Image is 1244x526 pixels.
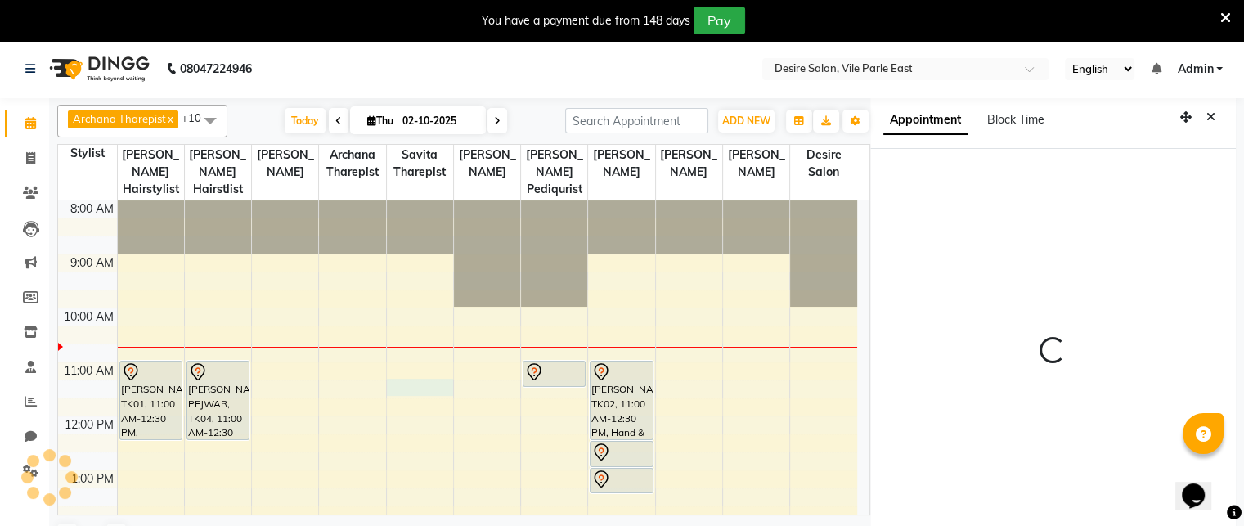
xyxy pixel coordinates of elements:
[523,362,585,386] div: [PERSON_NAME], TK05, 11:00 AM-11:30 AM, Brazilian Wax - Full Hands
[454,145,520,182] span: [PERSON_NAME]
[363,115,397,127] span: Thu
[883,106,968,135] span: Appointment
[482,12,690,29] div: You have a payment due from 148 days
[118,145,184,200] span: [PERSON_NAME] Hairstylist
[166,112,173,125] a: x
[252,145,318,182] span: [PERSON_NAME]
[656,145,722,182] span: [PERSON_NAME]
[180,46,252,92] b: 08047224946
[61,362,117,380] div: 11:00 AM
[319,145,385,182] span: Archana Tharepist
[565,108,708,133] input: Search Appointment
[1199,105,1223,130] button: Close
[718,110,775,133] button: ADD NEW
[723,145,789,182] span: [PERSON_NAME]
[591,362,652,439] div: [PERSON_NAME], TK02, 11:00 AM-12:30 PM, Hand & Feet Treatment - Luxuri Pedicure
[722,115,770,127] span: ADD NEW
[182,111,213,124] span: +10
[61,416,117,434] div: 12:00 PM
[187,362,249,439] div: [PERSON_NAME] PEJWAR, TK04, 11:00 AM-12:30 PM, Hair Spa - Hair Spa
[73,112,166,125] span: Archana Tharepist
[58,145,117,162] div: Stylist
[67,254,117,272] div: 9:00 AM
[285,108,326,133] span: Today
[67,200,117,218] div: 8:00 AM
[591,469,652,492] div: [PERSON_NAME], TK02, 01:00 PM-01:30 PM, Brazilian Wax - Half Legs
[790,145,857,182] span: desire salon
[120,362,182,439] div: [PERSON_NAME], TK01, 11:00 AM-12:30 PM, Colouring - Root Touch-up
[987,112,1044,127] span: Block Time
[591,442,652,466] div: [PERSON_NAME], TK02, 12:30 PM-01:00 PM, Brazilian Wax - Full Hands
[1177,61,1213,78] span: Admin
[42,46,154,92] img: logo
[521,145,587,200] span: [PERSON_NAME] Pediqurist
[61,308,117,326] div: 10:00 AM
[694,7,745,34] button: Pay
[588,145,654,182] span: [PERSON_NAME]
[397,109,479,133] input: 2025-10-02
[68,470,117,488] div: 1:00 PM
[1175,461,1228,510] iframe: chat widget
[185,145,251,200] span: [PERSON_NAME] Hairstlist
[387,145,453,182] span: savita Tharepist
